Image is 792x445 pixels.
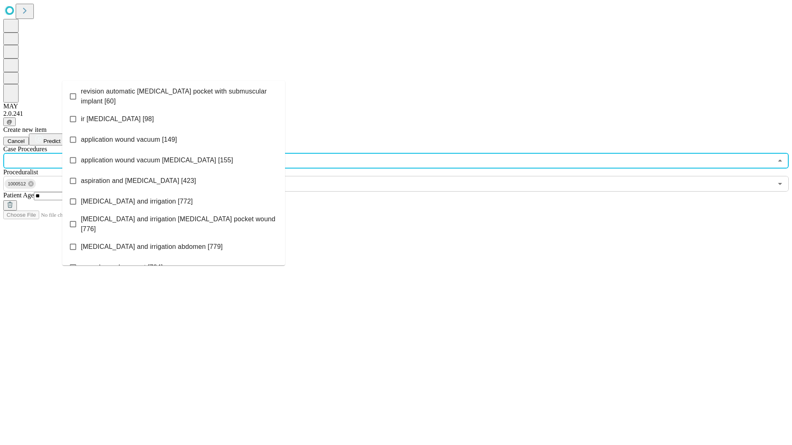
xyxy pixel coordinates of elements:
[81,114,154,124] span: ir [MEDICAL_DATA] [98]
[5,179,29,189] span: 1000512
[81,176,196,186] span: aspiration and [MEDICAL_DATA] [423]
[81,87,278,106] span: revision automatic [MEDICAL_DATA] pocket with submuscular implant [60]
[3,103,789,110] div: MAY
[3,137,29,145] button: Cancel
[5,179,36,189] div: 1000512
[81,197,193,206] span: [MEDICAL_DATA] and irrigation [772]
[7,138,25,144] span: Cancel
[3,145,47,152] span: Scheduled Procedure
[774,155,786,166] button: Close
[81,214,278,234] span: [MEDICAL_DATA] and irrigation [MEDICAL_DATA] pocket wound [776]
[81,135,177,145] span: application wound vacuum [149]
[29,133,67,145] button: Predict
[81,242,223,252] span: [MEDICAL_DATA] and irrigation abdomen [779]
[81,155,233,165] span: application wound vacuum [MEDICAL_DATA] [155]
[3,117,16,126] button: @
[3,169,38,176] span: Proceduralist
[774,178,786,190] button: Open
[3,110,789,117] div: 2.0.241
[7,119,12,125] span: @
[3,192,34,199] span: Patient Age
[43,138,60,144] span: Predict
[81,262,163,272] span: wound vac placement [784]
[3,126,47,133] span: Create new item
